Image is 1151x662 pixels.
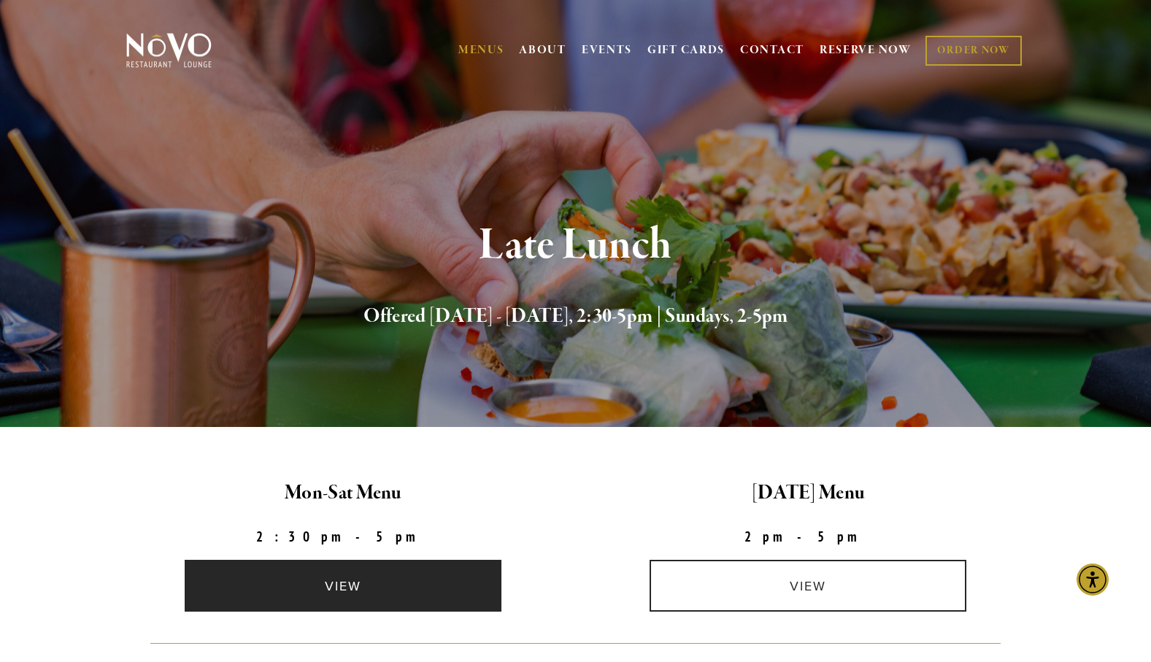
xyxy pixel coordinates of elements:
h1: Late Lunch [150,222,1001,269]
a: MENUS [458,43,504,58]
a: ABOUT [519,43,566,58]
strong: 2:30pm-5pm [256,528,430,545]
strong: 2pm-5pm [744,528,871,545]
a: view [185,560,501,612]
div: Accessibility Menu [1077,563,1109,596]
img: Novo Restaurant &amp; Lounge [123,32,215,69]
a: ORDER NOW [925,36,1021,66]
a: view [650,560,966,612]
a: EVENTS [582,43,632,58]
a: CONTACT [740,36,804,64]
h2: Offered [DATE] - [DATE], 2:30-5pm | Sundays, 2-5pm [150,301,1001,332]
h2: [DATE] Menu [588,478,1028,509]
h2: Mon-Sat Menu [123,478,563,509]
a: RESERVE NOW [820,36,912,64]
a: GIFT CARDS [647,36,725,64]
